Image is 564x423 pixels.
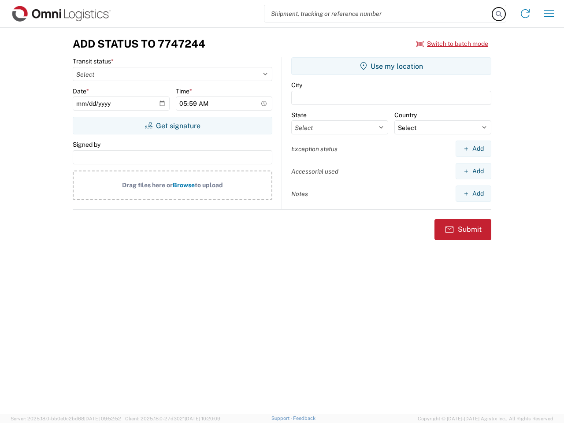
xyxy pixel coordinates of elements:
[394,111,417,119] label: Country
[73,37,205,50] h3: Add Status to 7747244
[122,182,173,189] span: Drag files here or
[416,37,488,51] button: Switch to batch mode
[195,182,223,189] span: to upload
[291,81,302,89] label: City
[456,163,491,179] button: Add
[291,145,338,153] label: Exception status
[176,87,192,95] label: Time
[271,416,293,421] a: Support
[456,141,491,157] button: Add
[73,57,114,65] label: Transit status
[418,415,553,423] span: Copyright © [DATE]-[DATE] Agistix Inc., All Rights Reserved
[11,416,121,421] span: Server: 2025.18.0-bb0e0c2bd68
[73,117,272,134] button: Get signature
[291,167,338,175] label: Accessorial used
[291,57,491,75] button: Use my location
[434,219,491,240] button: Submit
[73,141,100,148] label: Signed by
[73,87,89,95] label: Date
[264,5,493,22] input: Shipment, tracking or reference number
[293,416,315,421] a: Feedback
[456,186,491,202] button: Add
[291,190,308,198] label: Notes
[84,416,121,421] span: [DATE] 09:52:52
[291,111,307,119] label: State
[173,182,195,189] span: Browse
[125,416,220,421] span: Client: 2025.18.0-27d3021
[185,416,220,421] span: [DATE] 10:20:09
